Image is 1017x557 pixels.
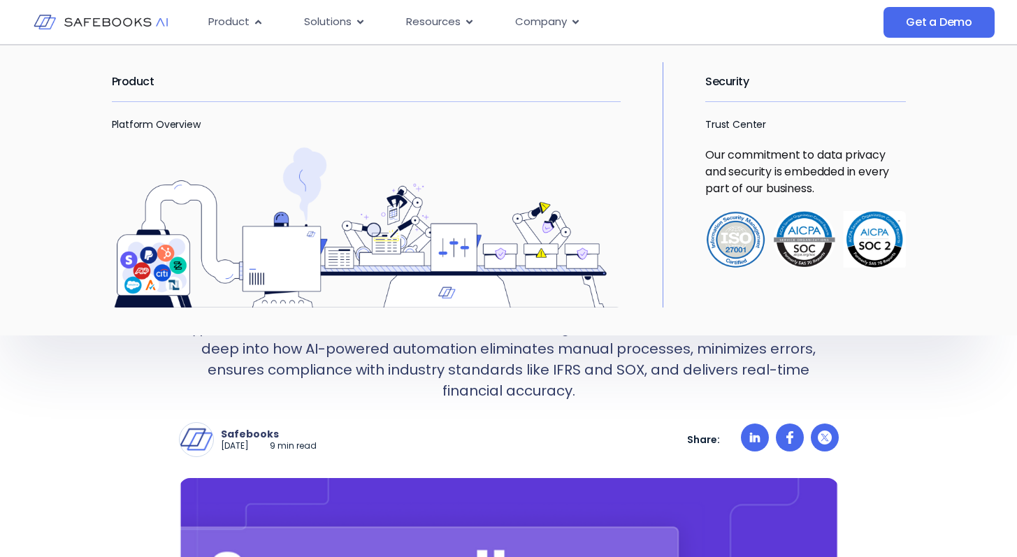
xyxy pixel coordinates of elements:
[304,14,352,30] span: Solutions
[906,15,972,29] span: Get a Demo
[208,14,250,30] span: Product
[705,117,766,131] a: Trust Center
[515,14,567,30] span: Company
[197,8,774,36] nav: Menu
[180,423,213,456] img: Safebooks
[883,7,995,38] a: Get a Demo
[687,433,720,446] p: Share:
[197,8,774,36] div: Menu Toggle
[112,117,201,131] a: Platform Overview
[705,62,905,101] h2: Security
[221,428,317,440] p: Safebooks
[221,440,249,452] p: [DATE]
[270,440,317,452] p: 9 min read
[406,14,461,30] span: Resources
[179,296,839,401] p: Automated account reconciliation software revolutionizes how enterprises manage various types of ...
[705,147,905,197] p: Our commitment to data privacy and security is embedded in every part of our business.
[112,62,621,101] h2: Product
